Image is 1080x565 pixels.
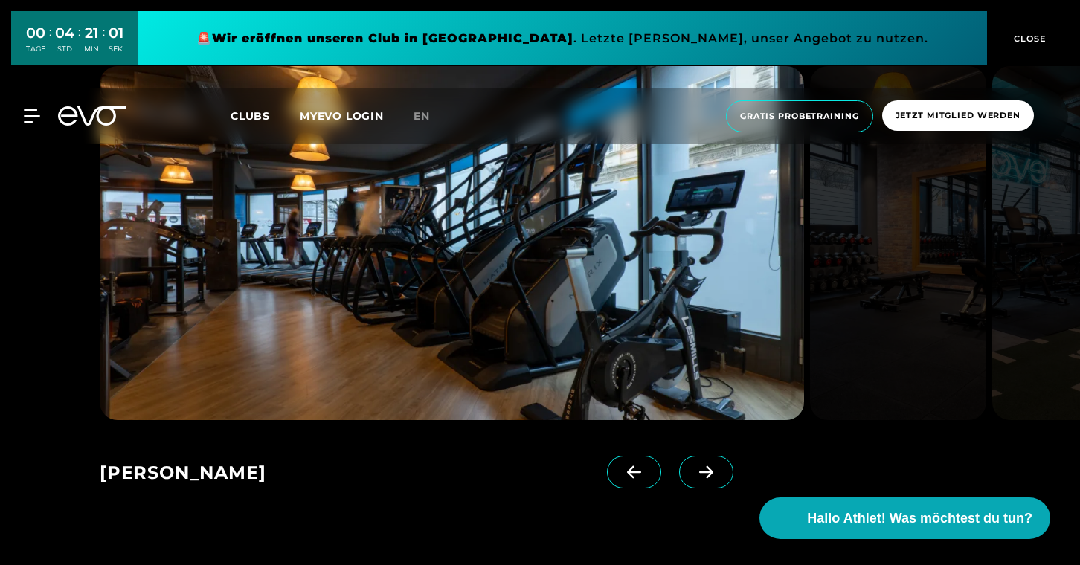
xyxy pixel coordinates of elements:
div: : [49,24,51,63]
a: Clubs [231,109,300,123]
div: 00 [26,22,45,44]
span: CLOSE [1010,32,1047,45]
img: evofitness [100,66,804,420]
a: Jetzt Mitglied werden [878,100,1038,132]
div: SEK [109,44,123,54]
button: CLOSE [987,11,1069,65]
div: 04 [55,22,74,44]
span: Hallo Athlet! Was möchtest du tun? [807,508,1032,529]
div: : [103,24,105,63]
span: Jetzt Mitglied werden [896,109,1020,122]
div: MIN [84,44,99,54]
div: : [78,24,80,63]
span: en [414,109,430,123]
a: MYEVO LOGIN [300,109,384,123]
div: 01 [109,22,123,44]
button: Hallo Athlet! Was möchtest du tun? [759,497,1050,539]
span: Gratis Probetraining [740,110,859,123]
a: Gratis Probetraining [721,100,878,132]
img: evofitness [810,66,986,420]
div: STD [55,44,74,54]
div: TAGE [26,44,45,54]
div: 21 [84,22,99,44]
span: Clubs [231,109,270,123]
a: en [414,108,448,125]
